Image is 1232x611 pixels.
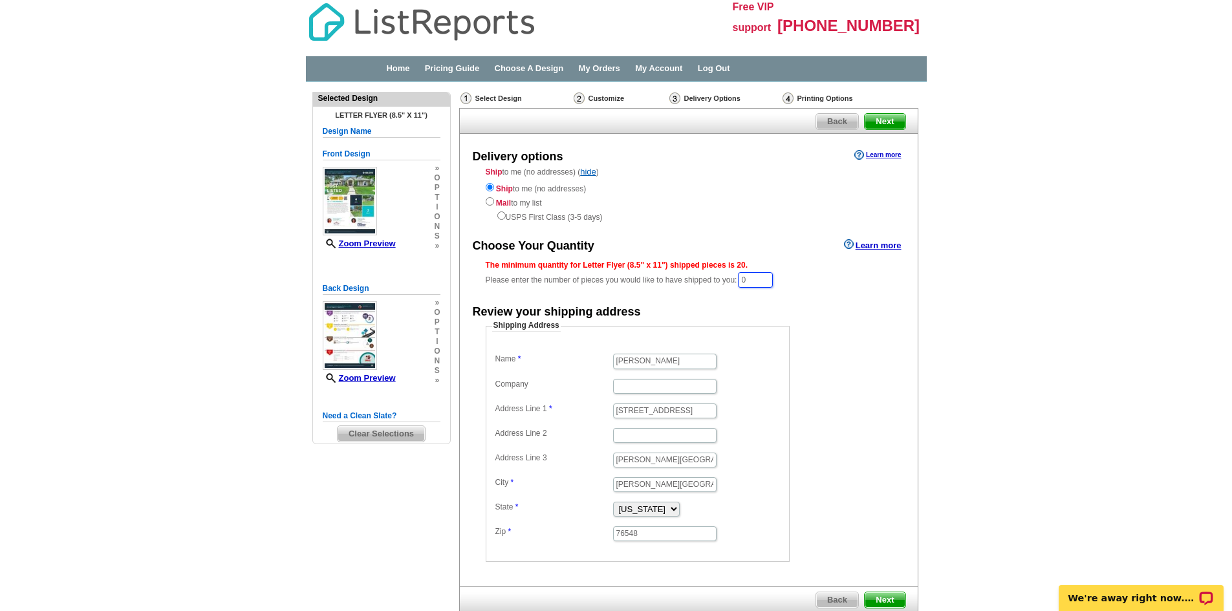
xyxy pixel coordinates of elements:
label: City [495,477,612,488]
span: Clear Selections [338,426,425,442]
div: Selected Design [313,92,450,104]
img: Customize [574,92,585,104]
h4: Letter Flyer (8.5" x 11") [323,111,440,119]
strong: Ship [496,184,513,193]
span: s [434,231,440,241]
div: Printing Options [781,92,896,105]
a: Choose A Design [495,63,564,73]
span: t [434,327,440,337]
label: Address Line 1 [495,403,612,414]
span: Back [816,592,858,608]
img: Delivery Options [669,92,680,104]
span: o [434,173,440,183]
a: Zoom Preview [323,373,396,383]
strong: Mail [496,198,511,208]
div: to me (no addresses) ( ) [460,166,918,223]
span: Next [865,592,905,608]
a: Pricing Guide [425,63,480,73]
div: Select Design [459,92,572,108]
a: Learn more [844,239,902,250]
div: The minimum quantity for Letter Flyer (8.5" x 11") shipped pieces is 20. [486,259,892,271]
h5: Design Name [323,125,440,138]
div: Please enter the number of pieces you would like to have shipped to you: [486,259,892,289]
div: Review your shipping address [473,304,641,321]
div: Delivery options [473,149,563,166]
h5: Back Design [323,283,440,295]
span: » [434,376,440,385]
a: Zoom Preview [323,239,396,248]
span: o [434,212,440,222]
legend: Shipping Address [492,320,561,332]
span: Back [816,114,858,129]
span: p [434,183,440,193]
span: o [434,308,440,317]
span: Free VIP support [733,1,774,33]
a: Back [816,592,859,608]
span: [PHONE_NUMBER] [777,17,920,34]
span: p [434,317,440,327]
img: Select Design [460,92,471,104]
label: Address Line 2 [495,428,612,439]
label: Zip [495,526,612,537]
div: Choose Your Quantity [473,238,594,255]
a: hide [580,167,596,177]
span: » [434,298,440,308]
span: s [434,366,440,376]
a: My Account [635,63,682,73]
span: Next [865,114,905,129]
label: Address Line 3 [495,453,612,464]
span: » [434,241,440,251]
img: small-thumb.jpg [323,167,377,235]
span: i [434,202,440,212]
div: to me (no addresses) to my list [486,180,892,223]
label: Company [495,379,612,390]
a: Back [816,113,859,130]
div: USPS First Class (3-5 days) [486,209,892,223]
img: Printing Options & Summary [783,92,794,104]
span: i [434,337,440,347]
span: n [434,222,440,231]
span: o [434,347,440,356]
img: small-thumb.jpg [323,301,377,370]
a: Home [386,63,409,73]
span: » [434,164,440,173]
iframe: LiveChat chat widget [1050,570,1232,611]
label: State [495,502,612,513]
strong: Ship [486,167,503,177]
label: Name [495,354,612,365]
span: t [434,193,440,202]
h5: Need a Clean Slate? [323,410,440,422]
span: n [434,356,440,366]
a: My Orders [579,63,620,73]
a: Learn more [854,150,901,160]
div: Customize [572,92,668,105]
a: Log Out [698,63,730,73]
div: Delivery Options [668,92,781,108]
h5: Front Design [323,148,440,160]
